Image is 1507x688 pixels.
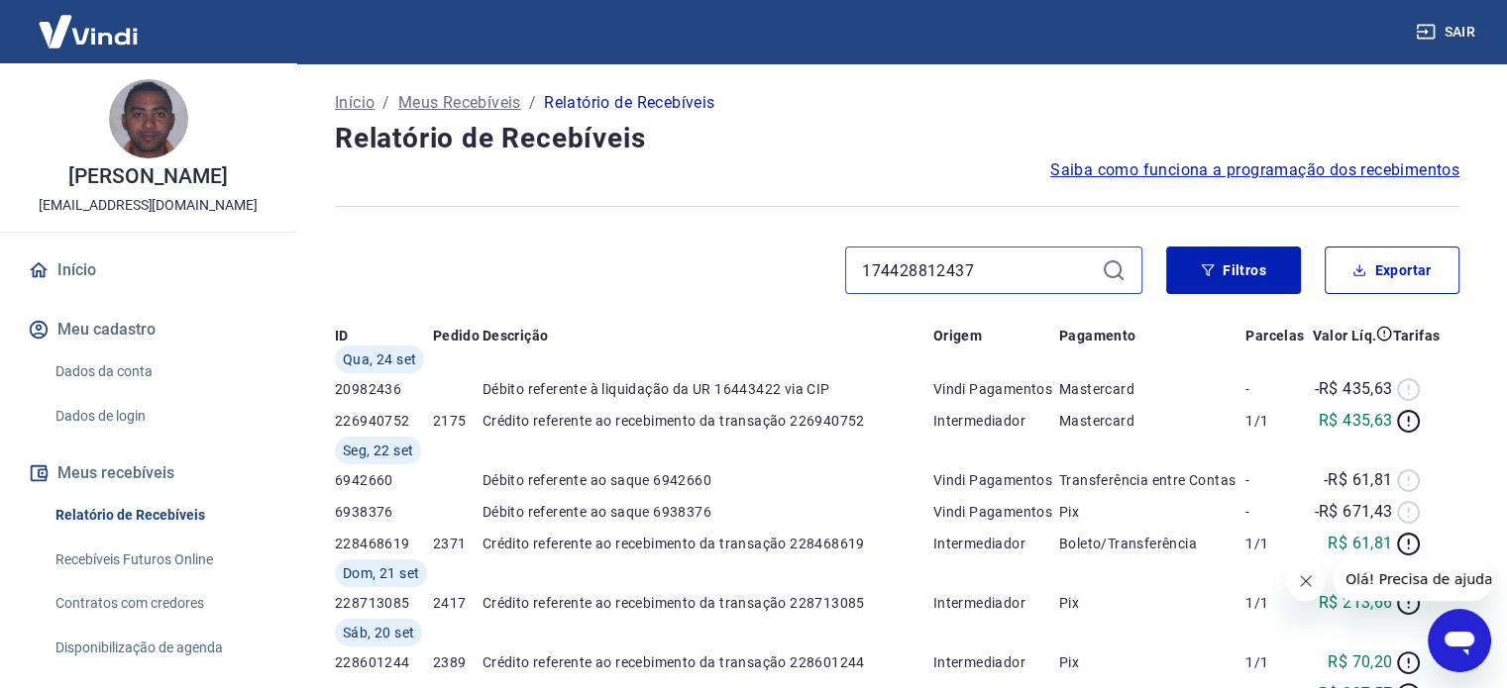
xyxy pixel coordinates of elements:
[483,379,933,399] p: Débito referente à liquidação da UR 16443422 via CIP
[1059,534,1245,553] p: Boleto/Transferência
[433,326,480,345] p: Pedido
[933,379,1059,399] p: Vindi Pagamentos
[483,652,933,672] p: Crédito referente ao recebimento da transação 228601244
[1245,593,1308,613] p: 1/1
[398,91,521,115] a: Meus Recebíveis
[933,502,1059,522] p: Vindi Pagamentos
[382,91,389,115] p: /
[1314,500,1392,524] p: -R$ 671,43
[933,652,1059,672] p: Intermediador
[433,411,483,431] p: 2175
[39,195,258,216] p: [EMAIL_ADDRESS][DOMAIN_NAME]
[48,351,272,392] a: Dados da conta
[1325,246,1459,294] button: Exportar
[1328,532,1392,555] p: R$ 61,81
[544,91,714,115] p: Relatório de Recebíveis
[1334,557,1491,601] iframe: Mensagem da empresa
[335,652,433,672] p: 228601244
[109,79,188,158] img: b364baf0-585a-4717-963f-4c6cdffdd737.jpeg
[1059,326,1136,345] p: Pagamento
[1059,470,1245,490] p: Transferência entre Contas
[24,308,272,351] button: Meu cadastro
[335,91,375,115] a: Início
[529,91,536,115] p: /
[335,534,433,553] p: 228468619
[1245,502,1308,522] p: -
[335,593,433,613] p: 228713085
[433,534,483,553] p: 2371
[933,326,982,345] p: Origem
[48,583,272,624] a: Contratos com credores
[1050,158,1459,182] a: Saiba como funciona a programação dos recebimentos
[1059,652,1245,672] p: Pix
[48,540,272,580] a: Recebíveis Futuros Online
[933,593,1059,613] p: Intermediador
[1392,326,1440,345] p: Tarifas
[1059,379,1245,399] p: Mastercard
[335,379,433,399] p: 20982436
[433,652,483,672] p: 2389
[48,396,272,437] a: Dados de login
[68,166,227,187] p: [PERSON_NAME]
[1245,411,1308,431] p: 1/1
[1286,561,1326,601] iframe: Fechar mensagem
[343,441,413,460] span: Seg, 22 set
[1412,14,1483,50] button: Sair
[1245,534,1308,553] p: 1/1
[24,1,153,61] img: Vindi
[1428,609,1491,672] iframe: Botão para abrir a janela de mensagens
[335,470,433,490] p: 6942660
[1245,652,1308,672] p: 1/1
[483,326,549,345] p: Descrição
[343,349,416,369] span: Qua, 24 set
[48,628,272,668] a: Disponibilização de agenda
[335,326,349,345] p: ID
[483,502,933,522] p: Débito referente ao saque 6938376
[24,451,272,495] button: Meus recebíveis
[1328,650,1392,674] p: R$ 70,20
[933,470,1059,490] p: Vindi Pagamentos
[1245,326,1304,345] p: Parcelas
[335,119,1459,158] h4: Relatório de Recebíveis
[343,563,419,583] span: Dom, 21 set
[1059,502,1245,522] p: Pix
[862,255,1094,285] input: Busque pelo número do pedido
[433,593,483,613] p: 2417
[48,495,272,536] a: Relatório de Recebíveis
[1166,246,1301,294] button: Filtros
[1319,409,1393,433] p: R$ 435,63
[1059,593,1245,613] p: Pix
[1059,411,1245,431] p: Mastercard
[335,502,433,522] p: 6938376
[933,534,1059,553] p: Intermediador
[933,411,1059,431] p: Intermediador
[1245,470,1308,490] p: -
[483,534,933,553] p: Crédito referente ao recebimento da transação 228468619
[1314,377,1392,401] p: -R$ 435,63
[12,14,166,30] span: Olá! Precisa de ajuda?
[335,411,433,431] p: 226940752
[343,623,414,642] span: Sáb, 20 set
[1324,468,1393,492] p: -R$ 61,81
[483,411,933,431] p: Crédito referente ao recebimento da transação 226940752
[1312,326,1376,345] p: Valor Líq.
[1319,591,1393,615] p: R$ 213,66
[24,248,272,292] a: Início
[1245,379,1308,399] p: -
[483,593,933,613] p: Crédito referente ao recebimento da transação 228713085
[483,470,933,490] p: Débito referente ao saque 6942660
